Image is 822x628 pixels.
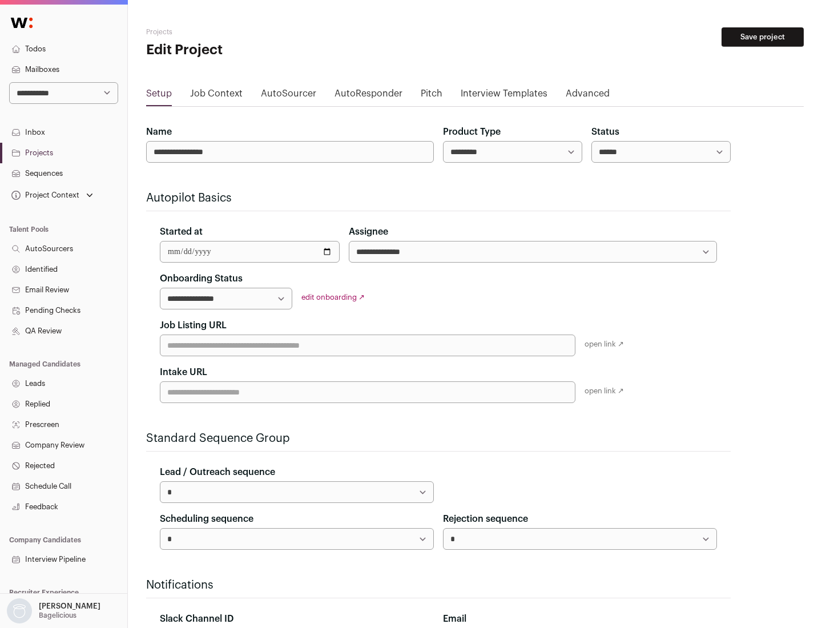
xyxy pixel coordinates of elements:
[443,612,717,626] div: Email
[160,512,253,526] label: Scheduling sequence
[5,598,103,623] button: Open dropdown
[722,27,804,47] button: Save project
[443,125,501,139] label: Product Type
[443,512,528,526] label: Rejection sequence
[7,598,32,623] img: nopic.png
[349,225,388,239] label: Assignee
[591,125,619,139] label: Status
[566,87,610,105] a: Advanced
[261,87,316,105] a: AutoSourcer
[146,27,365,37] h2: Projects
[421,87,442,105] a: Pitch
[5,11,39,34] img: Wellfound
[461,87,547,105] a: Interview Templates
[146,87,172,105] a: Setup
[146,430,731,446] h2: Standard Sequence Group
[9,191,79,200] div: Project Context
[146,190,731,206] h2: Autopilot Basics
[39,602,100,611] p: [PERSON_NAME]
[146,125,172,139] label: Name
[190,87,243,105] a: Job Context
[39,611,76,620] p: Bagelicious
[146,41,365,59] h1: Edit Project
[160,365,207,379] label: Intake URL
[160,272,243,285] label: Onboarding Status
[160,225,203,239] label: Started at
[146,577,731,593] h2: Notifications
[160,319,227,332] label: Job Listing URL
[160,465,275,479] label: Lead / Outreach sequence
[160,612,233,626] label: Slack Channel ID
[335,87,402,105] a: AutoResponder
[301,293,365,301] a: edit onboarding ↗
[9,187,95,203] button: Open dropdown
